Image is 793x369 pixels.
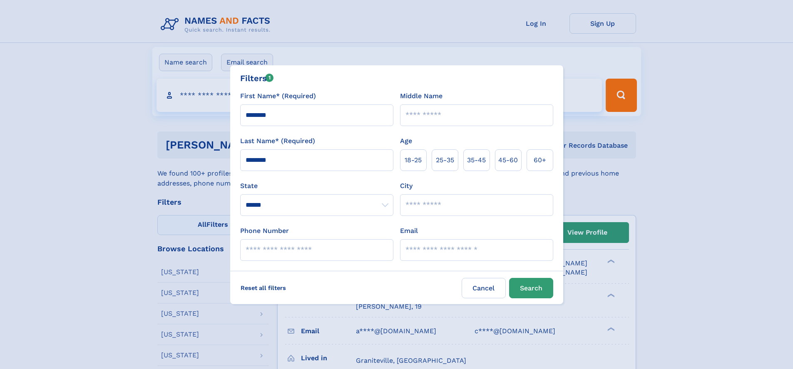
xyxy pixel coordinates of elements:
[240,91,316,101] label: First Name* (Required)
[240,226,289,236] label: Phone Number
[498,155,518,165] span: 45‑60
[240,181,393,191] label: State
[509,278,553,298] button: Search
[240,136,315,146] label: Last Name* (Required)
[467,155,486,165] span: 35‑45
[400,91,442,101] label: Middle Name
[462,278,506,298] label: Cancel
[405,155,422,165] span: 18‑25
[235,278,291,298] label: Reset all filters
[240,72,274,84] div: Filters
[534,155,546,165] span: 60+
[400,181,413,191] label: City
[400,226,418,236] label: Email
[400,136,412,146] label: Age
[436,155,454,165] span: 25‑35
